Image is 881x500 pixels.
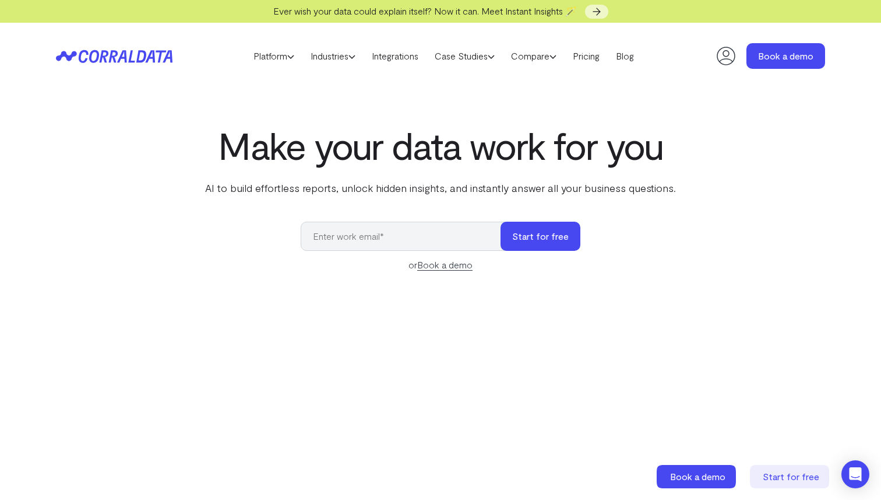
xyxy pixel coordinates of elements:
a: Compare [503,47,565,65]
span: Start for free [763,471,819,482]
a: Integrations [364,47,427,65]
a: Case Studies [427,47,503,65]
div: or [301,258,580,272]
input: Enter work email* [301,222,512,251]
a: Book a demo [657,465,738,488]
a: Industries [302,47,364,65]
a: Pricing [565,47,608,65]
h1: Make your data work for you [203,124,678,166]
a: Platform [245,47,302,65]
p: AI to build effortless reports, unlock hidden insights, and instantly answer all your business qu... [203,180,678,195]
div: Open Intercom Messenger [841,460,869,488]
button: Start for free [501,222,580,251]
span: Ever wish your data could explain itself? Now it can. Meet Instant Insights 🪄 [273,5,577,16]
span: Book a demo [670,471,725,482]
a: Start for free [750,465,831,488]
a: Book a demo [417,259,473,271]
a: Book a demo [746,43,825,69]
a: Blog [608,47,642,65]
